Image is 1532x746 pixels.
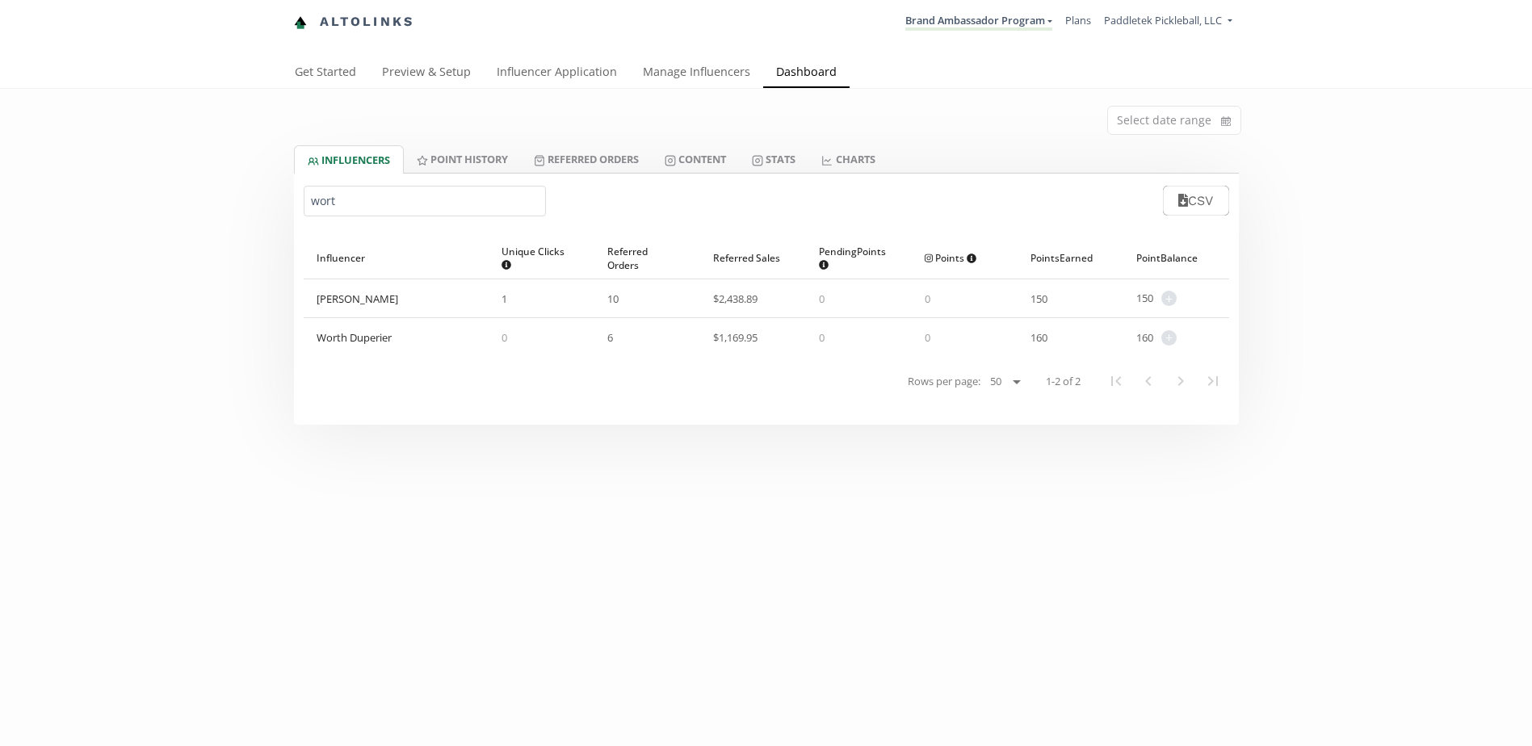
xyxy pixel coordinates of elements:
[484,57,630,90] a: Influencer Application
[1132,365,1165,397] button: Previous Page
[1163,186,1228,216] button: CSV
[607,330,613,345] span: 6
[607,237,687,279] div: Referred Orders
[282,57,369,90] a: Get Started
[630,57,763,90] a: Manage Influencers
[819,330,825,345] span: 0
[294,145,404,174] a: INFLUENCERS
[502,330,507,345] span: 0
[984,372,1026,392] select: Rows per page:
[1065,13,1091,27] a: Plans
[1136,291,1153,306] span: 150
[607,291,619,306] span: 10
[304,186,546,216] input: Search by name or handle...
[819,291,825,306] span: 0
[739,145,808,173] a: Stats
[502,245,569,272] span: Unique Clicks
[16,16,68,65] iframe: chat widget
[317,330,392,345] div: Worth Duperier
[1046,374,1081,389] span: 1-2 of 2
[1104,13,1222,27] span: Paddletek Pickleball, LLC
[763,57,850,90] a: Dashboard
[317,291,398,306] div: [PERSON_NAME]
[1221,113,1231,129] svg: calendar
[1136,237,1216,279] div: Point Balance
[1104,13,1232,31] a: Paddletek Pickleball, LLC
[1030,237,1110,279] div: Points Earned
[908,374,980,389] span: Rows per page:
[1030,291,1047,306] span: 150
[925,330,930,345] span: 0
[294,9,415,36] a: Altolinks
[652,145,739,173] a: Content
[1100,365,1132,397] button: First Page
[905,13,1052,31] a: Brand Ambassador Program
[713,330,758,345] span: $ 1,169.95
[369,57,484,90] a: Preview & Setup
[713,291,758,306] span: $ 2,438.89
[713,237,793,279] div: Referred Sales
[1161,330,1177,346] span: +
[317,237,476,279] div: Influencer
[521,145,652,173] a: Referred Orders
[502,291,507,306] span: 1
[925,251,977,265] span: Points
[1030,330,1047,345] span: 160
[404,145,521,173] a: Point HISTORY
[1161,291,1177,306] span: +
[1197,365,1229,397] button: Last Page
[819,245,886,272] span: Pending Points
[808,145,888,173] a: CHARTS
[294,16,307,29] img: favicon-32x32.png
[1136,330,1153,346] span: 160
[925,291,930,306] span: 0
[1165,365,1197,397] button: Next Page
